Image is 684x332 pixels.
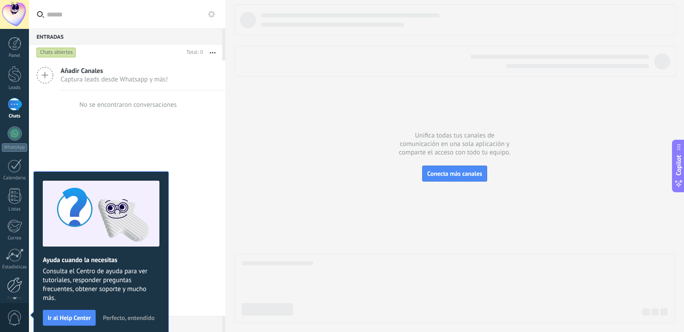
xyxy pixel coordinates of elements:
[2,53,28,59] div: Panel
[427,170,482,178] span: Conecta más canales
[183,48,203,57] div: Total: 0
[674,155,683,176] span: Copilot
[2,235,28,241] div: Correo
[99,311,159,324] button: Perfecto, entendido
[2,264,28,270] div: Estadísticas
[2,113,28,119] div: Chats
[29,28,222,45] div: Entradas
[422,166,487,182] button: Conecta más canales
[2,175,28,181] div: Calendario
[61,75,168,84] span: Captura leads desde Whatsapp y más!
[61,67,168,75] span: Añadir Canales
[43,310,96,326] button: Ir al Help Center
[43,267,159,303] span: Consulta el Centro de ayuda para ver tutoriales, responder preguntas frecuentes, obtener soporte ...
[48,315,91,321] span: Ir al Help Center
[103,315,155,321] span: Perfecto, entendido
[2,143,27,152] div: WhatsApp
[2,85,28,91] div: Leads
[37,47,76,58] div: Chats abiertos
[43,256,159,264] h2: Ayuda cuando la necesitas
[2,206,28,212] div: Listas
[79,101,177,109] div: No se encontraron conversaciones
